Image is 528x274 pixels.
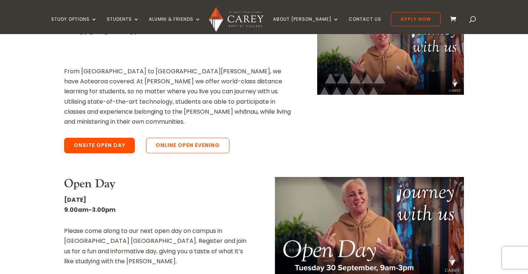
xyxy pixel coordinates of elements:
[146,138,229,153] a: Online Open Evening
[51,17,97,34] a: Study Options
[64,196,116,214] strong: [DATE] 9.00am-3.00pm
[64,177,253,195] h3: Open Day
[64,226,253,272] p: Please come along to our next open day on campus in [GEOGRAPHIC_DATA] [GEOGRAPHIC_DATA]. Register...
[64,138,135,153] a: Onsite Open Day
[107,17,139,34] a: Students
[209,7,263,32] img: Carey Baptist College
[317,18,464,95] img: journey With Us at Open Day and Online Open Evening
[149,17,201,34] a: Alumni & Friends
[64,66,295,127] p: From [GEOGRAPHIC_DATA] to [GEOGRAPHIC_DATA][PERSON_NAME], we have Aotearoa covered. At [PERSON_NA...
[349,17,381,34] a: Contact Us
[391,12,441,26] a: Apply Now
[273,17,339,34] a: About [PERSON_NAME]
